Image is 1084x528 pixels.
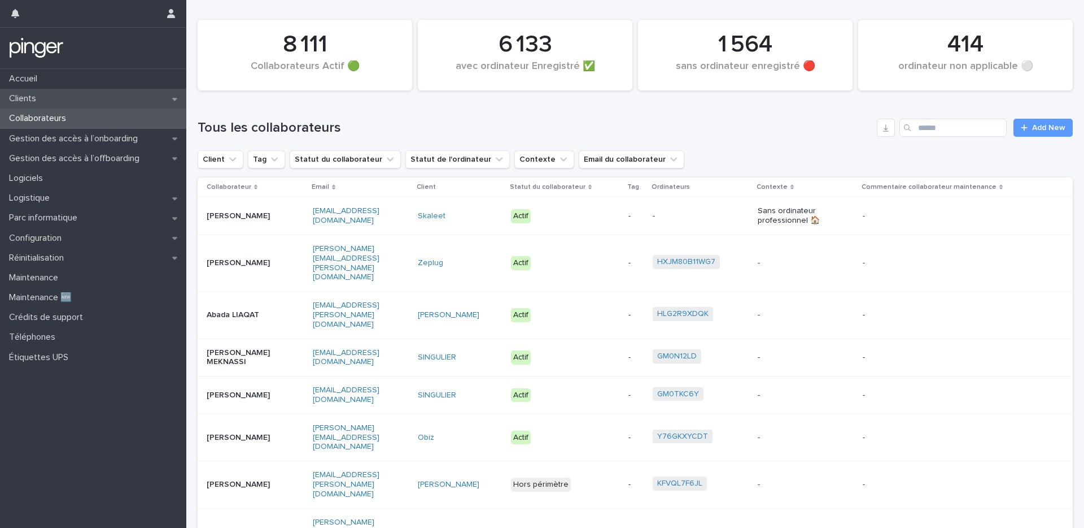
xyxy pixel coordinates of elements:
a: SINGULIER [418,391,456,400]
a: [PERSON_NAME] [418,310,479,320]
div: 1 564 [657,31,833,59]
p: Sans ordinateur professionnel 🏠 [758,206,828,226]
p: - [628,391,644,400]
p: Crédits de support [5,312,92,323]
p: - [628,211,644,221]
a: GM0N12LD [657,352,697,361]
a: SINGULIER [418,353,456,362]
a: Y76GKXYCDT [657,432,708,442]
p: Maintenance [5,272,67,283]
p: Logiciels [5,173,52,184]
p: [PERSON_NAME] MEKNASSI [207,348,277,367]
p: Contexte [757,181,788,193]
p: [PERSON_NAME] [207,258,277,268]
tr: [PERSON_NAME][PERSON_NAME][EMAIL_ADDRESS][PERSON_NAME][DOMAIN_NAME]Zeplug Actif-HXJM80B11WG7 -- [198,235,1073,291]
div: 414 [877,31,1054,59]
a: HXJM80B11WG7 [657,257,715,267]
a: [EMAIL_ADDRESS][DOMAIN_NAME] [313,207,379,224]
button: Statut de l'ordinateur [405,150,510,168]
p: - [653,211,723,221]
p: Clients [5,93,45,104]
p: - [758,433,828,443]
p: - [758,258,828,268]
div: Actif [511,256,531,270]
a: Obiz [418,433,434,443]
h1: Tous les collaborateurs [198,120,872,136]
tr: [PERSON_NAME][PERSON_NAME][EMAIL_ADDRESS][DOMAIN_NAME]Obiz Actif-Y76GKXYCDT -- [198,414,1073,461]
p: - [863,211,1004,221]
button: Contexte [514,150,574,168]
p: Commentaire collaborateur maintenance [862,181,996,193]
p: Client [417,181,436,193]
button: Email du collaborateur [579,150,684,168]
p: - [863,353,1004,362]
div: sans ordinateur enregistré 🔴 [657,60,833,84]
tr: [PERSON_NAME][EMAIL_ADDRESS][DOMAIN_NAME]SINGULIER Actif-GM0TKC6Y -- [198,376,1073,414]
a: [EMAIL_ADDRESS][DOMAIN_NAME] [313,386,379,404]
p: - [863,258,1004,268]
a: [PERSON_NAME][EMAIL_ADDRESS][PERSON_NAME][DOMAIN_NAME] [313,245,379,281]
p: [PERSON_NAME] [207,211,277,221]
a: HLG2R9XDQK [657,309,709,319]
p: [PERSON_NAME] [207,433,277,443]
div: Actif [511,209,531,223]
a: GM0TKC6Y [657,389,699,399]
p: - [628,310,644,320]
div: Actif [511,431,531,445]
p: Ordinateurs [652,181,690,193]
div: ordinateur non applicable ⚪ [877,60,1054,84]
a: KFVQL7F6JL [657,479,702,488]
tr: Abada LIAQAT[EMAIL_ADDRESS][PERSON_NAME][DOMAIN_NAME][PERSON_NAME] Actif-HLG2R9XDQK -- [198,292,1073,339]
a: [PERSON_NAME] [418,480,479,490]
p: - [758,480,828,490]
a: [PERSON_NAME][EMAIL_ADDRESS][DOMAIN_NAME] [313,424,379,451]
p: - [628,258,644,268]
p: Parc informatique [5,213,86,223]
img: mTgBEunGTSyRkCgitkcU [9,37,64,59]
button: Client [198,150,243,168]
a: [EMAIL_ADDRESS][PERSON_NAME][DOMAIN_NAME] [313,301,379,328]
input: Search [899,119,1007,137]
a: Add New [1013,119,1073,137]
p: Configuration [5,233,71,244]
div: Actif [511,350,531,365]
p: - [863,433,1004,443]
span: Add New [1032,124,1065,132]
p: - [628,353,644,362]
p: Maintenance 🆕 [5,292,81,303]
button: Tag [248,150,285,168]
a: Skaleet [418,211,445,221]
div: Hors périmètre [511,478,571,492]
p: Accueil [5,73,46,84]
div: 6 133 [437,31,613,59]
p: Téléphones [5,332,64,343]
div: Collaborateurs Actif 🟢 [217,60,393,84]
p: - [863,391,1004,400]
p: Gestion des accès à l’offboarding [5,153,148,164]
p: Email [312,181,329,193]
p: - [758,353,828,362]
div: 8 111 [217,31,393,59]
button: Statut du collaborateur [290,150,401,168]
p: [PERSON_NAME] [207,391,277,400]
p: Tag [627,181,639,193]
a: [EMAIL_ADDRESS][PERSON_NAME][DOMAIN_NAME] [313,471,379,498]
p: Collaborateurs [5,113,75,124]
p: [PERSON_NAME] [207,480,277,490]
p: - [628,480,644,490]
p: - [863,310,1004,320]
tr: [PERSON_NAME][EMAIL_ADDRESS][DOMAIN_NAME]Skaleet Actif--Sans ordinateur professionnel 🏠- [198,197,1073,235]
p: - [758,391,828,400]
div: avec ordinateur Enregistré ✅ [437,60,613,84]
p: - [863,480,1004,490]
p: Réinitialisation [5,253,73,263]
tr: [PERSON_NAME] MEKNASSI[EMAIL_ADDRESS][DOMAIN_NAME]SINGULIER Actif-GM0N12LD -- [198,339,1073,376]
p: Gestion des accès à l’onboarding [5,133,147,144]
p: Abada LIAQAT [207,310,277,320]
p: Étiquettes UPS [5,352,77,363]
p: Statut du collaborateur [510,181,585,193]
p: Logistique [5,193,59,204]
p: - [628,433,644,443]
a: Zeplug [418,258,443,268]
